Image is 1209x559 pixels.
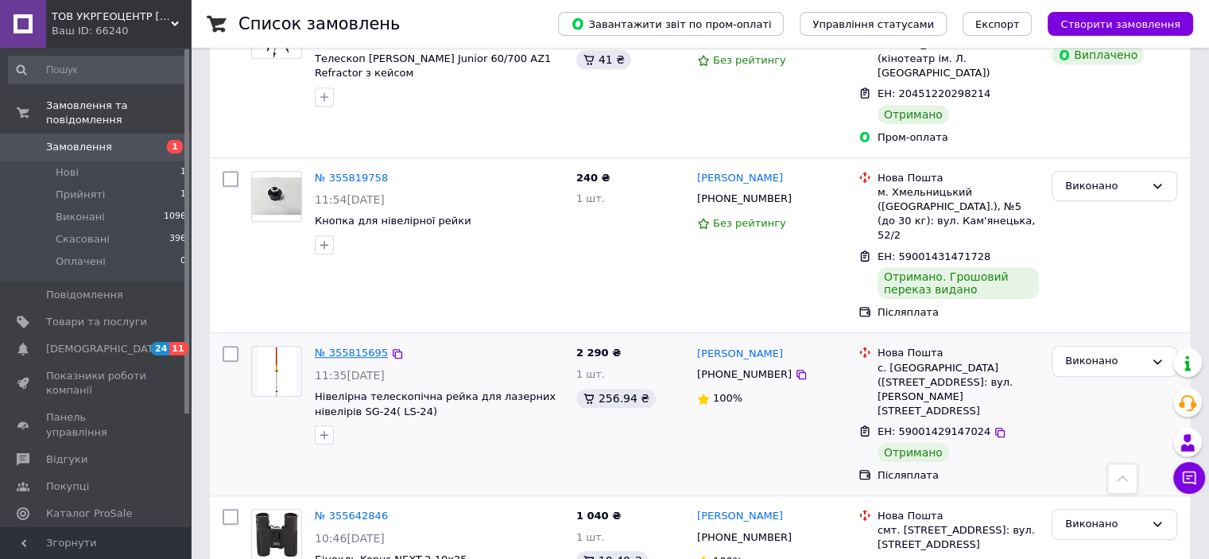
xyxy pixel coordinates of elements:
div: смт. [STREET_ADDRESS]: вул. [STREET_ADDRESS] [878,523,1039,552]
div: с. [GEOGRAPHIC_DATA] ([STREET_ADDRESS]: вул. [PERSON_NAME][STREET_ADDRESS] [878,361,1039,419]
span: Без рейтингу [713,54,786,66]
span: 11:35[DATE] [315,369,385,382]
span: 1 [180,165,186,180]
div: Виконано [1065,353,1145,370]
div: Нова Пошта [878,509,1039,523]
div: Отримано [878,443,949,462]
button: Експорт [963,12,1033,36]
span: 1 шт. [576,192,605,204]
div: Виконано [1065,516,1145,533]
span: 24 [151,342,169,355]
div: [PHONE_NUMBER] [694,364,795,385]
span: 1 шт. [576,368,605,380]
div: Ковель, №2 (до 30 кг): вул. [STREET_ADDRESS] (кінотеатр ім. Л. [GEOGRAPHIC_DATA]) [878,22,1039,80]
span: Скасовані [56,232,110,247]
span: 10:46[DATE] [315,532,385,545]
button: Завантажити звіт по пром-оплаті [558,12,784,36]
span: Повідомлення [46,288,123,302]
input: Пошук [8,56,188,84]
div: Отримано. Грошовий переказ видано [878,267,1039,299]
a: [PERSON_NAME] [697,509,783,524]
span: ЕН: 59001431471728 [878,250,990,262]
h1: Список замовлень [238,14,400,33]
a: № 355642846 [315,510,388,522]
a: Фото товару [251,346,302,397]
span: Замовлення та повідомлення [46,99,191,127]
span: Замовлення [46,140,112,154]
a: Створити замовлення [1032,17,1193,29]
span: ЕН: 20451220298214 [878,87,990,99]
span: Без рейтингу [713,217,786,229]
div: Післяплата [878,305,1039,320]
span: Каталог ProSale [46,507,132,521]
span: 1 [180,188,186,202]
div: [PHONE_NUMBER] [694,527,795,548]
span: Покупці [46,479,89,494]
div: Ваш ID: 66240 [52,24,191,38]
div: Отримано [878,105,949,124]
span: 11:54[DATE] [315,193,385,206]
span: Товари та послуги [46,315,147,329]
span: 1 шт. [576,531,605,543]
span: 100% [713,392,742,404]
span: Управління статусами [812,18,934,30]
div: Післяплата [878,468,1039,483]
span: [DEMOGRAPHIC_DATA] [46,342,164,356]
div: Нова Пошта [878,171,1039,185]
a: № 355819758 [315,172,388,184]
span: 240 ₴ [576,172,610,184]
a: № 355815695 [315,347,388,359]
div: Пром-оплата [878,130,1039,145]
span: 1096 [164,210,186,224]
img: Фото товару [252,510,301,559]
span: Показники роботи компанії [46,369,147,398]
span: Панель управління [46,410,147,439]
img: Фото товару [252,177,301,215]
span: Експорт [975,18,1020,30]
span: 396 [169,232,186,247]
span: 11 [169,342,188,355]
a: Кнопка для нівелірної рейки [315,215,471,227]
span: ТОВ УКРГЕОЦЕНТР ОПТІК [52,10,171,24]
span: 1 040 ₴ [576,510,621,522]
span: Нові [56,165,79,180]
span: Оплачені [56,254,106,269]
img: Фото товару [258,347,296,396]
span: Виконані [56,210,105,224]
span: ЕН: 59001429147024 [878,425,990,437]
div: Виконано [1065,178,1145,195]
a: [PERSON_NAME] [697,347,783,362]
button: Чат з покупцем [1173,462,1205,494]
span: Створити замовлення [1060,18,1180,30]
span: Завантажити звіт по пром-оплаті [571,17,771,31]
button: Створити замовлення [1048,12,1193,36]
div: 41 ₴ [576,50,631,69]
div: м. Хмельницький ([GEOGRAPHIC_DATA].), №5 (до 30 кг): вул. Кам'янецька, 52/2 [878,185,1039,243]
a: Фото товару [251,171,302,222]
div: Виплачено [1052,45,1144,64]
a: Телескоп [PERSON_NAME] Junior 60/700 AZ1 Refractor з кейсом [315,52,551,80]
button: Управління статусами [800,12,947,36]
a: Нівелірна телескопічна рейка для лазерних нівелірів SG-24( LS-24) [315,390,556,417]
div: Нова Пошта [878,346,1039,360]
a: [PERSON_NAME] [697,171,783,186]
div: [PHONE_NUMBER] [694,188,795,209]
span: Прийняті [56,188,105,202]
span: Відгуки [46,452,87,467]
span: 2 290 ₴ [576,347,621,359]
span: 1 [167,140,183,153]
span: 0 [180,254,186,269]
div: 256.94 ₴ [576,389,656,408]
